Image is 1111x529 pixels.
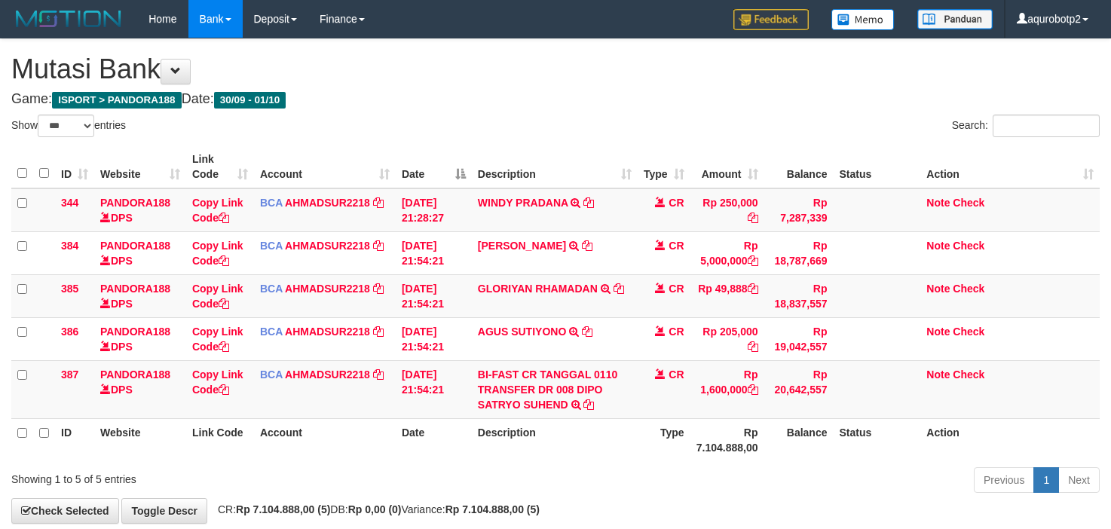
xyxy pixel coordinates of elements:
th: Status [834,418,921,461]
a: 1 [1033,467,1059,493]
span: BCA [260,326,283,338]
label: Search: [952,115,1100,137]
th: Date [396,418,472,461]
h4: Game: Date: [11,92,1100,107]
a: Copy Rp 250,000 to clipboard [748,212,758,224]
span: BCA [260,197,283,209]
a: AHMADSUR2218 [285,240,370,252]
a: Copy GLORIYAN RHAMADAN to clipboard [614,283,624,295]
span: 384 [61,240,78,252]
a: Copy WINDY PRADANA to clipboard [583,197,594,209]
th: Balance [764,145,834,188]
a: AHMADSUR2218 [285,197,370,209]
td: Rp 250,000 [690,188,764,232]
a: Copy Link Code [192,240,243,267]
a: Note [926,326,950,338]
strong: Rp 7.104.888,00 (5) [445,503,540,515]
td: Rp 1,600,000 [690,360,764,418]
th: Link Code: activate to sort column ascending [186,145,254,188]
a: Copy Rp 5,000,000 to clipboard [748,255,758,267]
a: Copy Link Code [192,326,243,353]
a: Copy Rp 1,600,000 to clipboard [748,384,758,396]
span: CR [669,197,684,209]
th: Action [920,418,1100,461]
img: panduan.png [917,9,993,29]
strong: Rp 0,00 (0) [348,503,402,515]
a: PANDORA188 [100,240,170,252]
th: ID [55,418,94,461]
a: Copy Link Code [192,197,243,224]
a: Copy HERMAN to clipboard [582,240,592,252]
span: CR [669,283,684,295]
a: Note [926,368,950,381]
strong: Rp 7.104.888,00 (5) [236,503,330,515]
span: BCA [260,368,283,381]
th: Balance [764,418,834,461]
a: Previous [974,467,1034,493]
div: Showing 1 to 5 of 5 entries [11,466,451,487]
a: GLORIYAN RHAMADAN [478,283,598,295]
td: [DATE] 21:54:21 [396,360,472,418]
th: Action: activate to sort column ascending [920,145,1100,188]
td: Rp 7,287,339 [764,188,834,232]
th: Account: activate to sort column ascending [254,145,396,188]
a: WINDY PRADANA [478,197,568,209]
th: Description [472,418,638,461]
th: ID: activate to sort column ascending [55,145,94,188]
th: Website: activate to sort column ascending [94,145,186,188]
span: CR [669,240,684,252]
a: Next [1058,467,1100,493]
a: AHMADSUR2218 [285,283,370,295]
a: Check [953,283,984,295]
td: Rp 18,787,669 [764,231,834,274]
span: 30/09 - 01/10 [214,92,286,109]
h1: Mutasi Bank [11,54,1100,84]
td: DPS [94,317,186,360]
th: Website [94,418,186,461]
th: Rp 7.104.888,00 [690,418,764,461]
span: 344 [61,197,78,209]
a: Note [926,283,950,295]
span: 385 [61,283,78,295]
td: [DATE] 21:54:21 [396,274,472,317]
td: DPS [94,231,186,274]
a: Copy AHMADSUR2218 to clipboard [373,326,384,338]
a: Copy AHMADSUR2218 to clipboard [373,368,384,381]
span: CR [669,368,684,381]
th: Status [834,145,921,188]
label: Show entries [11,115,126,137]
a: Check [953,326,984,338]
td: Rp 49,888 [690,274,764,317]
td: Rp 18,837,557 [764,274,834,317]
a: Note [926,240,950,252]
span: 386 [61,326,78,338]
td: Rp 205,000 [690,317,764,360]
input: Search: [993,115,1100,137]
select: Showentries [38,115,94,137]
span: ISPORT > PANDORA188 [52,92,182,109]
a: Check Selected [11,498,119,524]
a: [PERSON_NAME] [478,240,566,252]
td: DPS [94,188,186,232]
a: Check [953,240,984,252]
td: DPS [94,274,186,317]
a: Check [953,197,984,209]
a: BI-FAST CR TANGGAL 0110 TRANSFER DR 008 DIPO SATRYO SUHEND [478,368,617,411]
span: BCA [260,240,283,252]
a: Copy AGUS SUTIYONO to clipboard [582,326,592,338]
span: CR [669,326,684,338]
td: [DATE] 21:54:21 [396,317,472,360]
span: BCA [260,283,283,295]
td: Rp 20,642,557 [764,360,834,418]
a: Copy BI-FAST CR TANGGAL 0110 TRANSFER DR 008 DIPO SATRYO SUHEND to clipboard [583,399,594,411]
a: Copy AHMADSUR2218 to clipboard [373,197,384,209]
th: Account [254,418,396,461]
td: [DATE] 21:28:27 [396,188,472,232]
th: Type [638,418,690,461]
a: AHMADSUR2218 [285,326,370,338]
a: PANDORA188 [100,326,170,338]
th: Description: activate to sort column ascending [472,145,638,188]
a: AHMADSUR2218 [285,368,370,381]
a: PANDORA188 [100,368,170,381]
a: PANDORA188 [100,283,170,295]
